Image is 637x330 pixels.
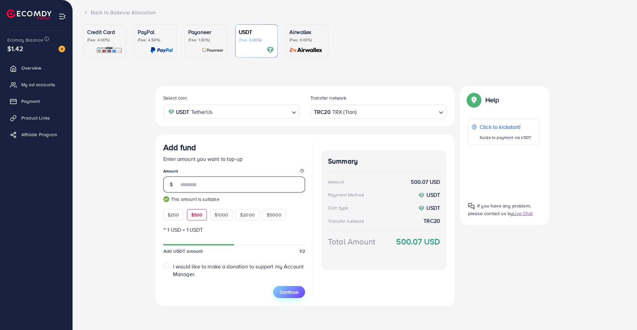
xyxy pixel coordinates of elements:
a: Payment [5,95,68,108]
div: Back to Balance Allocation [83,9,626,16]
h4: Summary [328,157,440,165]
img: card [287,46,325,54]
label: Select coin [163,95,187,101]
p: (Fee: 0.00%) [289,37,325,43]
label: Transfer network [310,95,347,101]
span: $1000 [215,211,228,218]
span: Overview [21,65,41,71]
img: card [202,46,224,54]
span: Payment [21,98,40,105]
div: Transfer network [328,218,364,224]
p: USDT [239,28,274,36]
span: Live Chat [513,210,533,217]
span: I would like to make a donation to support my Account Manager. [173,263,304,278]
a: My ad accounts [5,78,68,91]
span: $500 [191,211,203,218]
img: card [96,46,122,54]
img: menu [59,13,66,20]
img: card [150,46,173,54]
img: Popup guide [468,203,475,209]
strong: TRC20 [423,217,440,225]
input: Search for option [214,107,289,117]
span: Product Links [21,115,50,121]
img: image [59,46,65,52]
span: My ad accounts [21,81,55,88]
strong: 500.07 USD [396,236,440,247]
strong: 500.07 USD [411,178,440,186]
span: $1.42 [7,44,23,53]
img: Popup guide [468,94,480,106]
span: $2000 [240,211,255,218]
h3: Add fund [163,143,196,152]
span: Affiliate Program [21,131,57,138]
p: Credit Card [87,28,122,36]
a: Product Links [5,111,68,125]
a: Affiliate Program [5,128,68,141]
p: PayPal [138,28,173,36]
p: ~ 1 USD = 1 USDT [163,226,305,234]
p: (Fee: 4.50%) [138,37,173,43]
p: Enter amount you want to top-up [163,155,305,163]
p: Payoneer [188,28,224,36]
span: Continue [280,289,298,295]
div: Amount [328,178,344,185]
strong: USDT [426,204,440,211]
strong: TRC20 [314,107,331,117]
p: (Fee: 4.00%) [87,37,122,43]
p: (Fee: 0.00%) [239,37,274,43]
img: card [266,46,274,54]
p: Help [485,96,499,104]
img: coin [418,205,424,211]
img: coin [168,109,174,115]
legend: Amount [163,168,305,176]
span: 1/2 [299,248,305,254]
p: Click to kickstart! [480,123,531,131]
p: (Fee: 1.00%) [188,37,224,43]
span: $5000 [267,211,281,218]
p: Guide to payment via USDT [480,134,531,142]
img: logo [7,9,52,20]
div: Search for option [163,105,300,118]
p: Airwallex [289,28,325,36]
span: TetherUs [191,107,212,117]
div: Payment Method [328,191,364,198]
strong: USDT [426,191,440,198]
div: Total Amount [328,236,375,247]
img: guide [163,196,169,202]
small: This amount is suitable [163,196,305,202]
span: Ecomdy Balance [7,37,43,43]
span: TRX (Tron) [332,107,357,117]
iframe: Chat [609,300,632,325]
div: Search for option [310,105,447,118]
input: Search for option [357,107,436,117]
span: $200 [168,211,179,218]
span: If you have any problem, please contact us by [468,202,531,217]
button: Continue [273,286,305,298]
strong: USDT [176,107,190,117]
span: Add USDT amount [163,248,203,254]
div: Coin type [328,204,348,211]
a: Overview [5,61,68,75]
img: coin [418,192,424,198]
